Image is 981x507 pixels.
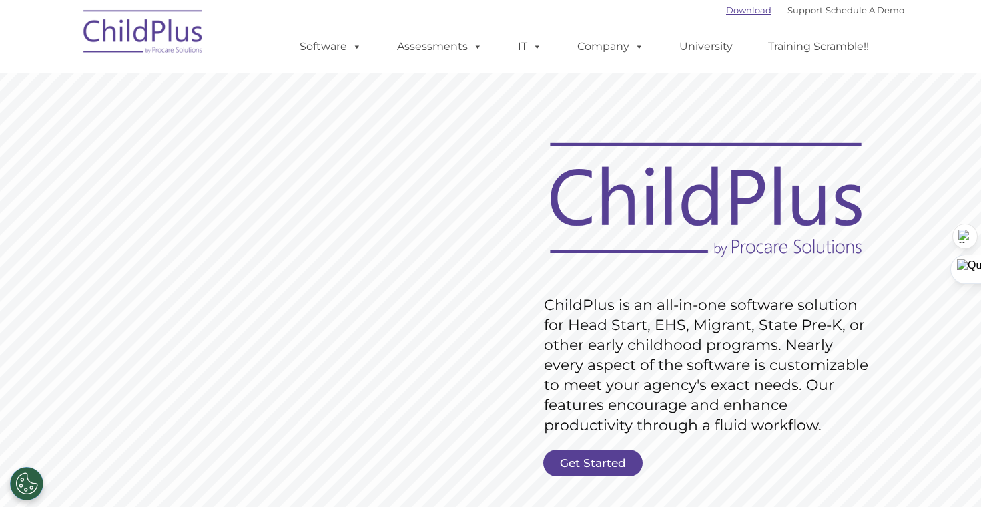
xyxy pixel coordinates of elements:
[505,33,555,60] a: IT
[756,363,981,507] iframe: Chat Widget
[726,5,904,15] font: |
[564,33,657,60] a: Company
[755,33,882,60] a: Training Scramble!!
[77,1,210,67] img: ChildPlus by Procare Solutions
[544,295,875,436] rs-layer: ChildPlus is an all-in-one software solution for Head Start, EHS, Migrant, State Pre-K, or other ...
[384,33,496,60] a: Assessments
[726,5,771,15] a: Download
[10,467,43,500] button: Cookies Settings
[543,450,643,476] a: Get Started
[787,5,823,15] a: Support
[666,33,746,60] a: University
[826,5,904,15] a: Schedule A Demo
[286,33,375,60] a: Software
